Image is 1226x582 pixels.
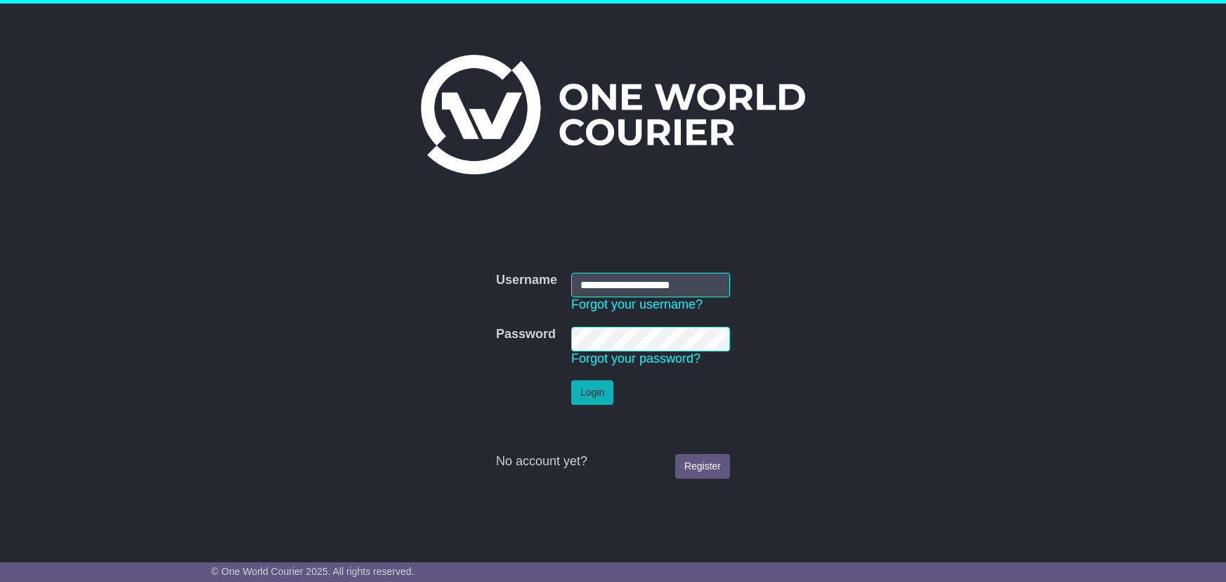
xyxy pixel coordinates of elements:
[496,327,556,342] label: Password
[496,454,730,470] div: No account yet?
[211,566,415,577] span: © One World Courier 2025. All rights reserved.
[571,380,613,405] button: Login
[496,273,557,288] label: Username
[675,454,730,479] a: Register
[571,297,703,311] a: Forgot your username?
[571,351,700,366] a: Forgot your password?
[421,55,804,174] img: One World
